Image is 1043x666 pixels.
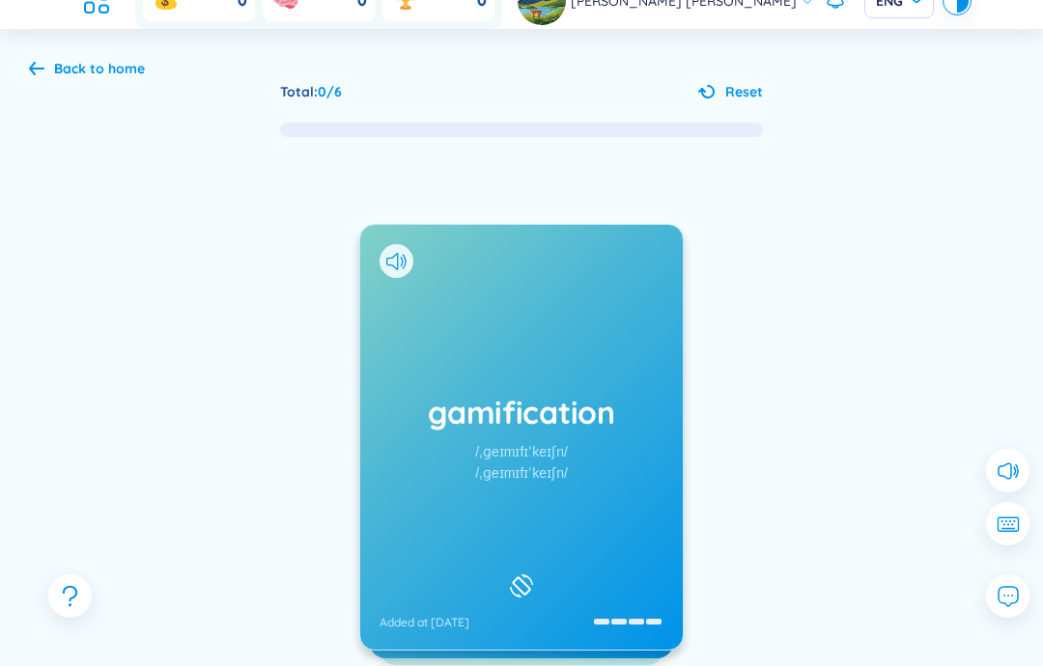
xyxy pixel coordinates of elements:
[280,83,318,100] span: Total :
[698,81,763,102] button: Reset
[54,58,145,79] div: Back to home
[58,584,82,608] span: question
[29,62,145,79] a: Back to home
[48,574,92,618] button: question
[380,391,663,433] h1: gamification
[475,441,568,462] div: /ˌɡeɪmɪfɪˈkeɪʃn/
[380,615,469,630] div: Added at [DATE]
[318,83,342,100] span: 0 / 6
[725,81,763,102] span: Reset
[475,462,568,484] div: /ˌɡeɪmɪfɪˈkeɪʃn/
